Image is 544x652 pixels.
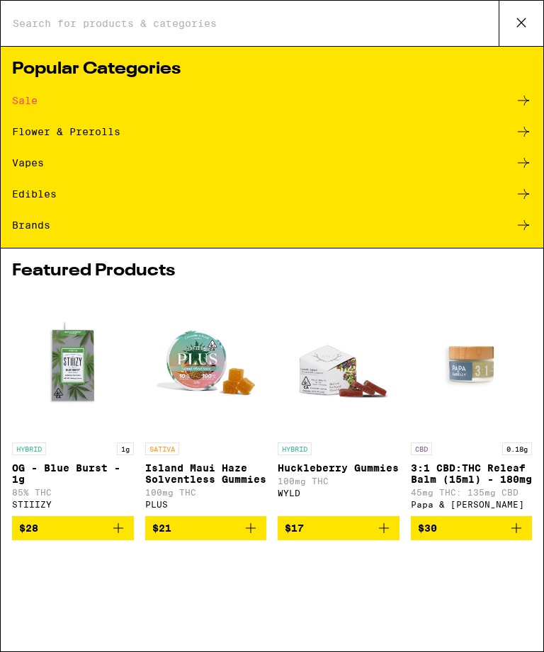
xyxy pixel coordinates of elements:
button: Add to bag [12,516,134,540]
p: 100mg THC [278,476,399,486]
div: Vapes [12,158,44,168]
a: Vapes [12,154,532,171]
p: CBD [411,442,432,455]
div: STIIIZY [12,500,134,509]
div: PLUS [145,500,267,509]
span: $17 [285,522,304,534]
a: Open page for Island Maui Haze Solventless Gummies from PLUS [145,294,267,516]
div: WYLD [278,488,399,498]
p: HYBRID [12,442,46,455]
p: SATIVA [145,442,179,455]
span: Help [33,10,62,23]
div: Flower & Prerolls [12,127,120,137]
p: 45mg THC: 135mg CBD [411,488,533,497]
p: OG - Blue Burst - 1g [12,462,134,485]
p: Island Maui Haze Solventless Gummies [145,462,267,485]
img: WYLD - Huckleberry Gummies [278,294,399,435]
p: 1g [117,442,134,455]
button: Add to bag [278,516,399,540]
div: Edibles [12,189,57,199]
img: STIIIZY - OG - Blue Burst - 1g [12,294,134,435]
p: 100mg THC [145,488,267,497]
img: PLUS - Island Maui Haze Solventless Gummies [145,294,267,435]
p: HYBRID [278,442,312,455]
button: Add to bag [411,516,533,540]
span: $21 [152,522,171,534]
h1: Popular Categories [12,61,532,78]
button: Add to bag [145,516,267,540]
input: Search for products & categories [12,17,499,30]
a: Sale [12,92,532,109]
img: Papa & Barkley - 3:1 CBD:THC Releaf Balm (15ml) - 180mg [411,294,533,435]
div: Brands [12,220,50,230]
a: Open page for 3:1 CBD:THC Releaf Balm (15ml) - 180mg from Papa & Barkley [411,294,533,516]
h1: Featured Products [12,263,532,280]
a: Open page for Huckleberry Gummies from WYLD [278,294,399,516]
span: $30 [418,522,437,534]
p: Huckleberry Gummies [278,462,399,474]
a: Open page for OG - Blue Burst - 1g from STIIIZY [12,294,134,516]
div: Papa & [PERSON_NAME] [411,500,533,509]
p: 3:1 CBD:THC Releaf Balm (15ml) - 180mg [411,462,533,485]
p: 85% THC [12,488,134,497]
p: 0.18g [502,442,532,455]
a: Brands [12,217,532,234]
div: Sale [12,96,38,105]
a: Flower & Prerolls [12,123,532,140]
span: $28 [19,522,38,534]
a: Edibles [12,185,532,202]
